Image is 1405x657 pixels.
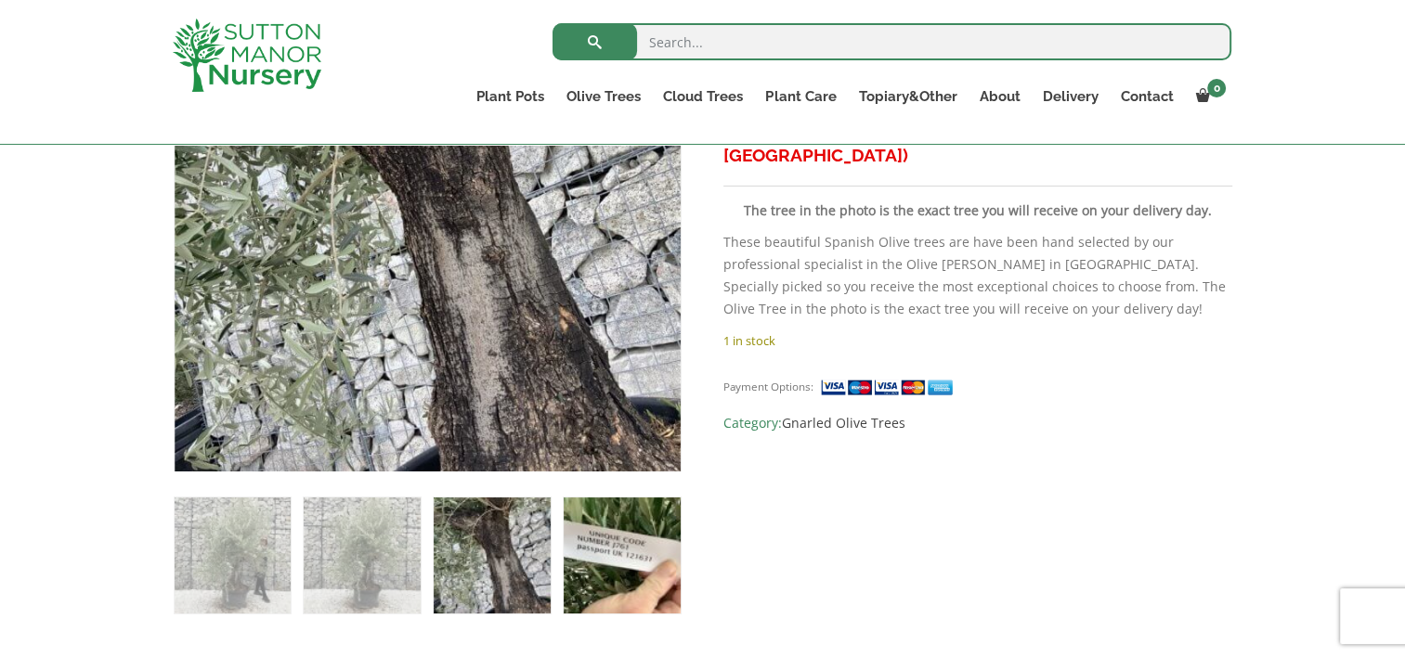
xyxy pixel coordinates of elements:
[744,201,1212,219] strong: The tree in the photo is the exact tree you will receive on your delivery day.
[1031,84,1109,109] a: Delivery
[968,84,1031,109] a: About
[564,497,680,613] img: Gnarled Olive Tree J761 - Image 4
[652,84,754,109] a: Cloud Trees
[723,231,1231,320] p: These beautiful Spanish Olive trees are have been hand selected by our professional specialist in...
[820,378,959,397] img: payment supported
[847,84,968,109] a: Topiary&Other
[555,84,652,109] a: Olive Trees
[173,19,321,92] img: logo
[782,414,905,432] a: Gnarled Olive Trees
[1109,84,1184,109] a: Contact
[754,84,847,109] a: Plant Care
[304,497,420,613] img: Gnarled Olive Tree J761 - Image 2
[434,497,550,613] img: Gnarled Olive Tree J761 - Image 3
[175,497,291,613] img: Gnarled Olive Tree J761
[1207,79,1226,97] span: 0
[553,23,1231,60] input: Search...
[1184,84,1231,109] a: 0
[465,84,555,109] a: Plant Pots
[723,329,1231,352] p: 1 in stock
[723,380,813,393] small: Payment Options:
[723,412,1231,434] span: Category:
